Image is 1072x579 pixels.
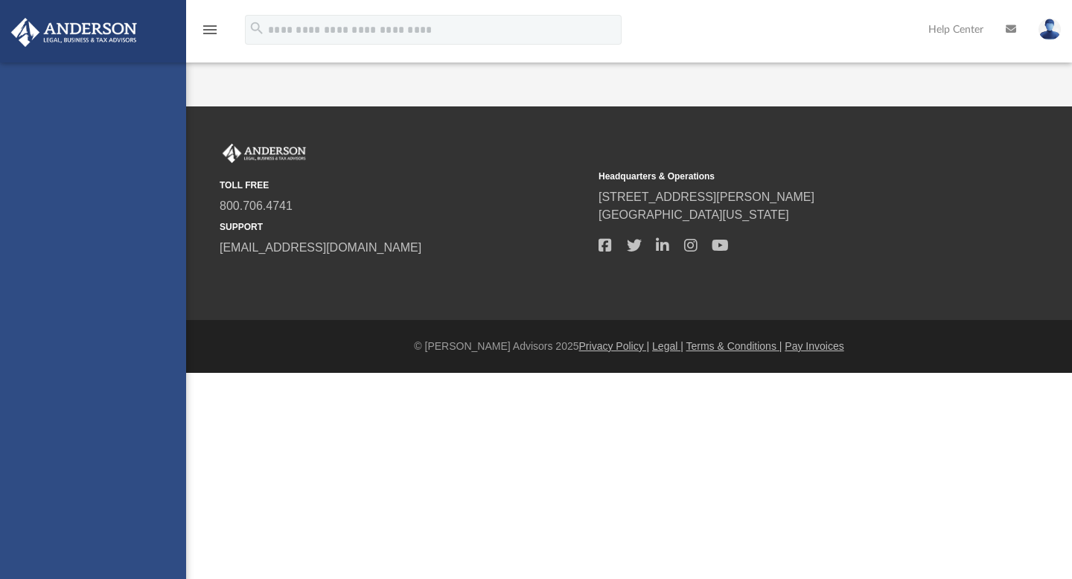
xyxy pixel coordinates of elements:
[220,179,588,192] small: TOLL FREE
[599,170,967,183] small: Headquarters & Operations
[785,340,843,352] a: Pay Invoices
[599,208,789,221] a: [GEOGRAPHIC_DATA][US_STATE]
[1038,19,1061,40] img: User Pic
[220,220,588,234] small: SUPPORT
[220,144,309,163] img: Anderson Advisors Platinum Portal
[686,340,782,352] a: Terms & Conditions |
[220,241,421,254] a: [EMAIL_ADDRESS][DOMAIN_NAME]
[186,339,1072,354] div: © [PERSON_NAME] Advisors 2025
[249,20,265,36] i: search
[652,340,683,352] a: Legal |
[579,340,650,352] a: Privacy Policy |
[599,191,814,203] a: [STREET_ADDRESS][PERSON_NAME]
[220,199,293,212] a: 800.706.4741
[201,21,219,39] i: menu
[7,18,141,47] img: Anderson Advisors Platinum Portal
[201,28,219,39] a: menu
